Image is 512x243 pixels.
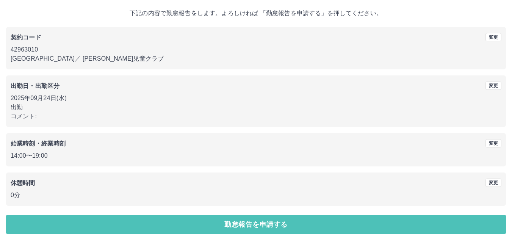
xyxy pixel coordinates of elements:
button: 変更 [485,139,501,147]
p: 下記の内容で勤怠報告をします。よろしければ 「勤怠報告を申請する」を押してください。 [6,9,506,18]
b: 休憩時間 [11,180,35,186]
b: 契約コード [11,34,41,41]
b: 始業時刻・終業時刻 [11,140,66,147]
button: 勤怠報告を申請する [6,215,506,234]
p: [GEOGRAPHIC_DATA] ／ [PERSON_NAME]児童クラブ [11,54,501,63]
p: 42963010 [11,45,501,54]
button: 変更 [485,179,501,187]
b: 出勤日・出勤区分 [11,83,59,89]
p: 出勤 [11,103,501,112]
p: コメント: [11,112,501,121]
p: 0分 [11,191,501,200]
p: 2025年09月24日(水) [11,94,501,103]
button: 変更 [485,82,501,90]
button: 変更 [485,33,501,41]
p: 14:00 〜 19:00 [11,151,501,160]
